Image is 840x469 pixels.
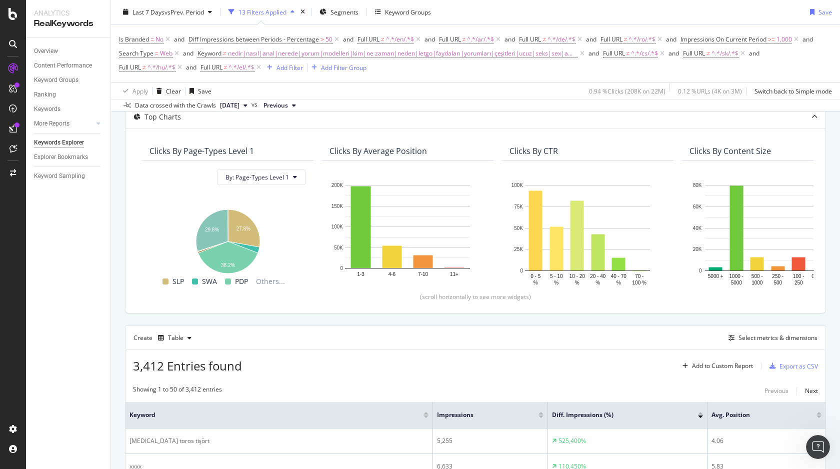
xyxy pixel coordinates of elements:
text: 0 [699,268,702,273]
div: and [504,35,515,43]
span: Full URL [683,49,705,57]
div: Clicks By CTR [509,146,558,156]
span: 2025 Oct. 5th [220,101,239,110]
span: >= [768,35,775,43]
span: Impressions [437,410,523,419]
span: SLP [172,275,184,287]
div: and [183,49,193,57]
span: Is Branded [119,35,149,43]
div: Previous [764,386,788,395]
button: Clear [152,83,181,99]
div: and [424,35,435,43]
button: and [802,34,813,44]
div: Add to Custom Report [692,363,753,369]
span: Impressions On Current Period [680,35,766,43]
button: Switch back to Simple mode [750,83,832,99]
span: Full URL [439,35,461,43]
text: 1000 [751,280,763,285]
div: and [588,49,599,57]
button: Apply [119,83,148,99]
text: 80K [693,182,702,188]
text: 38.2% [221,262,235,268]
text: % [595,280,600,285]
div: and [666,35,676,43]
iframe: Intercom live chat [806,435,830,459]
div: and [174,35,184,43]
span: ^.*/ro/.*$ [628,32,655,46]
div: Analytics [34,8,102,18]
span: Last 7 Days [132,7,164,16]
button: and [343,34,353,44]
text: % [616,280,621,285]
text: 50K [334,245,343,250]
div: Overview [34,46,58,56]
div: Clicks By Average Position [329,146,427,156]
text: 4-6 [388,271,396,277]
span: Segments [330,7,358,16]
span: vs Prev. Period [164,7,204,16]
span: Search Type [119,49,153,57]
div: Next [805,386,818,395]
text: 5000 + [708,273,723,279]
span: Full URL [200,63,222,71]
span: ^.*/hu/.*$ [147,60,175,74]
div: Keyword Sampling [34,171,85,181]
text: 200K [331,182,343,188]
div: Create [133,330,195,346]
div: times [298,7,307,17]
span: 50 [325,32,332,46]
button: and [186,62,196,72]
div: Keyword Groups [34,75,78,85]
text: 250 - [772,273,783,279]
text: 29.8% [205,227,219,233]
div: Export as CSV [779,362,818,370]
button: Segments [315,4,362,20]
text: 5000 [731,280,742,285]
div: 13 Filters Applied [238,7,286,16]
text: 150K [331,203,343,209]
span: ≠ [706,49,710,57]
span: Previous [263,101,288,110]
button: 13 Filters Applied [224,4,298,20]
span: 3,412 Entries found [133,357,242,374]
svg: A chart. [149,204,305,275]
button: and [749,48,759,58]
span: Full URL [600,35,622,43]
text: 60K [693,204,702,209]
text: 40 - 70 [611,273,627,279]
div: Keywords [34,104,60,114]
text: % [575,280,579,285]
span: ≠ [462,35,466,43]
span: Full URL [357,35,379,43]
button: Save [806,4,832,20]
text: 1000 - [729,273,743,279]
span: No [155,32,163,46]
text: 50K [514,225,523,231]
div: Top Charts [144,112,181,122]
span: ^.*/ar/.*$ [467,32,494,46]
div: Switch back to Simple mode [754,86,832,95]
button: Export as CSV [765,358,818,374]
span: = [150,35,154,43]
div: Clicks By Content Size [689,146,771,156]
div: Add Filter Group [321,63,366,71]
a: Overview [34,46,103,56]
span: ≠ [381,35,384,43]
text: 70 - [635,273,643,279]
button: Previous [764,385,788,397]
span: Diff Impressions between Periods - Percentage [188,35,319,43]
span: Web [160,46,172,60]
span: ^.*/sk/.*$ [711,46,738,60]
a: Keywords [34,104,103,114]
button: and [668,48,679,58]
span: ≠ [542,35,546,43]
span: Full URL [119,63,141,71]
text: 40K [693,225,702,231]
text: 0 [520,268,523,273]
span: ≠ [142,63,146,71]
div: Content Performance [34,60,92,71]
text: 1-3 [357,271,364,277]
button: and [504,34,515,44]
span: = [155,49,158,57]
div: 0.94 % Clicks ( 208K on 22M ) [589,86,665,95]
